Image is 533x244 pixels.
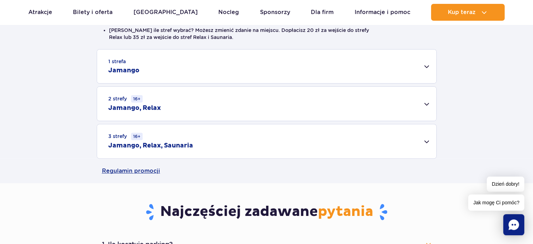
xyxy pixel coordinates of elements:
[73,4,112,21] a: Bilety i oferta
[311,4,334,21] a: Dla firm
[134,4,198,21] a: [GEOGRAPHIC_DATA]
[468,194,524,211] span: Jak mogę Ci pomóc?
[108,66,139,75] h2: Jamango
[487,177,524,192] span: Dzień dobry!
[503,214,524,235] div: Chat
[108,58,126,65] small: 1 strefa
[218,4,239,21] a: Nocleg
[448,9,476,15] span: Kup teraz
[318,203,373,220] span: pytania
[109,27,424,41] li: [PERSON_NAME] ile stref wybrać? Możesz zmienić zdanie na miejscu. Dopłacisz 20 zł za wejście do s...
[108,133,143,140] small: 3 strefy
[28,4,52,21] a: Atrakcje
[102,159,431,183] a: Regulamin promocji
[131,95,143,103] small: 16+
[355,4,410,21] a: Informacje i pomoc
[108,141,193,150] h2: Jamango, Relax, Saunaria
[102,203,431,221] h3: Najczęściej zadawane
[108,95,143,103] small: 2 strefy
[260,4,290,21] a: Sponsorzy
[431,4,505,21] button: Kup teraz
[131,133,143,140] small: 16+
[108,104,161,112] h2: Jamango, Relax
